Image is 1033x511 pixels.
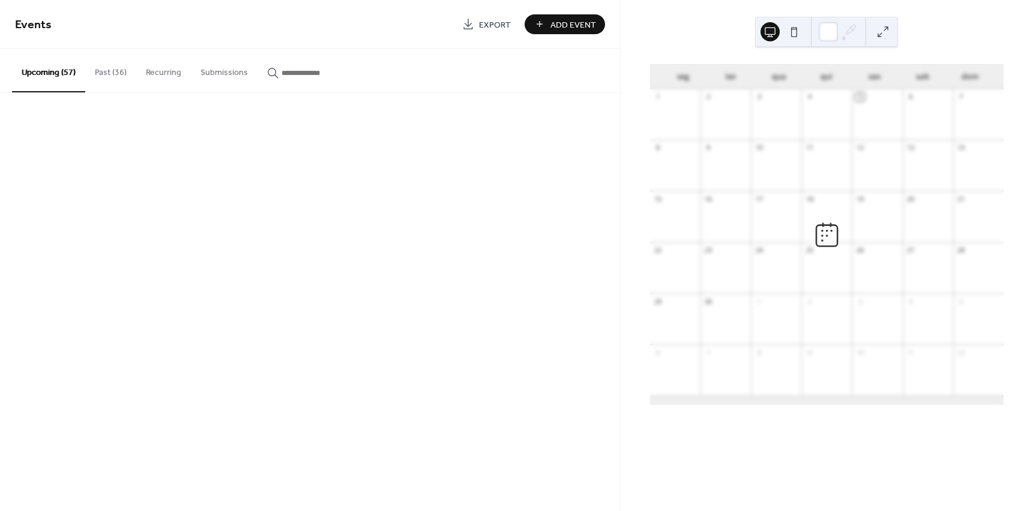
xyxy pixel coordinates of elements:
a: Export [453,14,520,34]
div: 10 [754,143,763,152]
div: 11 [805,143,814,152]
div: 24 [754,246,763,255]
div: 8 [654,143,663,152]
div: 4 [906,297,915,306]
div: 8 [754,348,763,357]
div: 2 [704,92,713,101]
div: 21 [957,194,966,203]
div: 19 [855,194,864,203]
div: 18 [805,194,814,203]
div: sex [851,65,899,89]
button: Upcoming (57) [12,49,85,92]
div: sab [899,65,947,89]
button: Past (36) [85,49,136,91]
div: dom [946,65,994,89]
div: 27 [906,246,915,255]
div: qui [803,65,851,89]
div: 9 [704,143,713,152]
div: 3 [754,92,763,101]
div: 20 [906,194,915,203]
div: 4 [805,92,814,101]
div: 1 [654,92,663,101]
div: 16 [704,194,713,203]
div: 25 [805,246,814,255]
span: Events [15,13,52,37]
button: Submissions [191,49,257,91]
div: 28 [957,246,966,255]
div: 7 [957,92,966,101]
div: qua [755,65,803,89]
div: 3 [855,297,864,306]
div: 11 [906,348,915,357]
div: ter [707,65,755,89]
div: 30 [704,297,713,306]
div: seg [660,65,708,89]
div: 5 [855,92,864,101]
div: 22 [654,246,663,255]
div: 2 [805,297,814,306]
span: Add Event [550,19,596,31]
div: 15 [654,194,663,203]
div: 1 [754,297,763,306]
div: 17 [754,194,763,203]
div: 5 [957,297,966,306]
div: 13 [906,143,915,152]
div: 10 [855,348,864,357]
button: Recurring [136,49,191,91]
div: 23 [704,246,713,255]
div: 12 [855,143,864,152]
button: Add Event [525,14,605,34]
div: 9 [805,348,814,357]
div: 6 [654,348,663,357]
span: Export [479,19,511,31]
div: 14 [957,143,966,152]
div: 7 [704,348,713,357]
div: 29 [654,297,663,306]
div: 6 [906,92,915,101]
div: 12 [957,348,966,357]
div: 26 [855,246,864,255]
